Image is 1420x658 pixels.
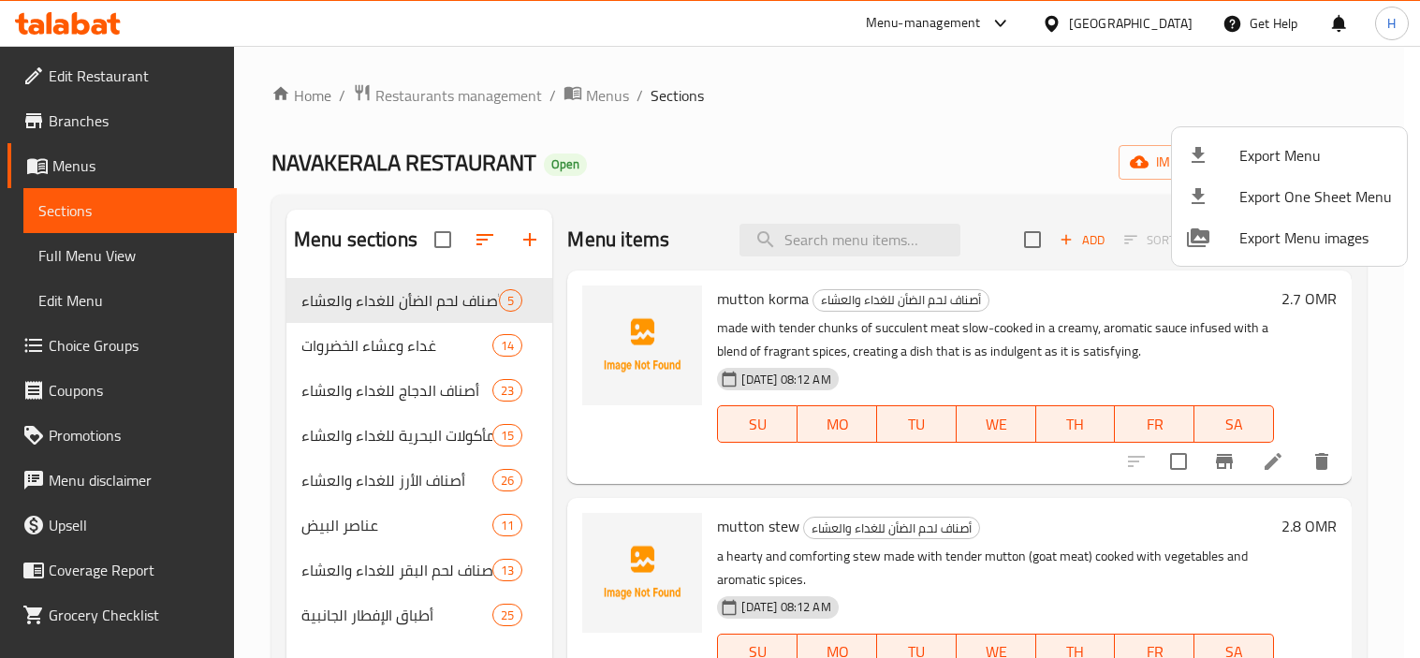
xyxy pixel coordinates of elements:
span: Export Menu images [1239,227,1392,249]
li: Export menu items [1172,135,1407,176]
span: Export One Sheet Menu [1239,185,1392,208]
li: Export one sheet menu items [1172,176,1407,217]
span: Export Menu [1239,144,1392,167]
li: Export Menu images [1172,217,1407,258]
